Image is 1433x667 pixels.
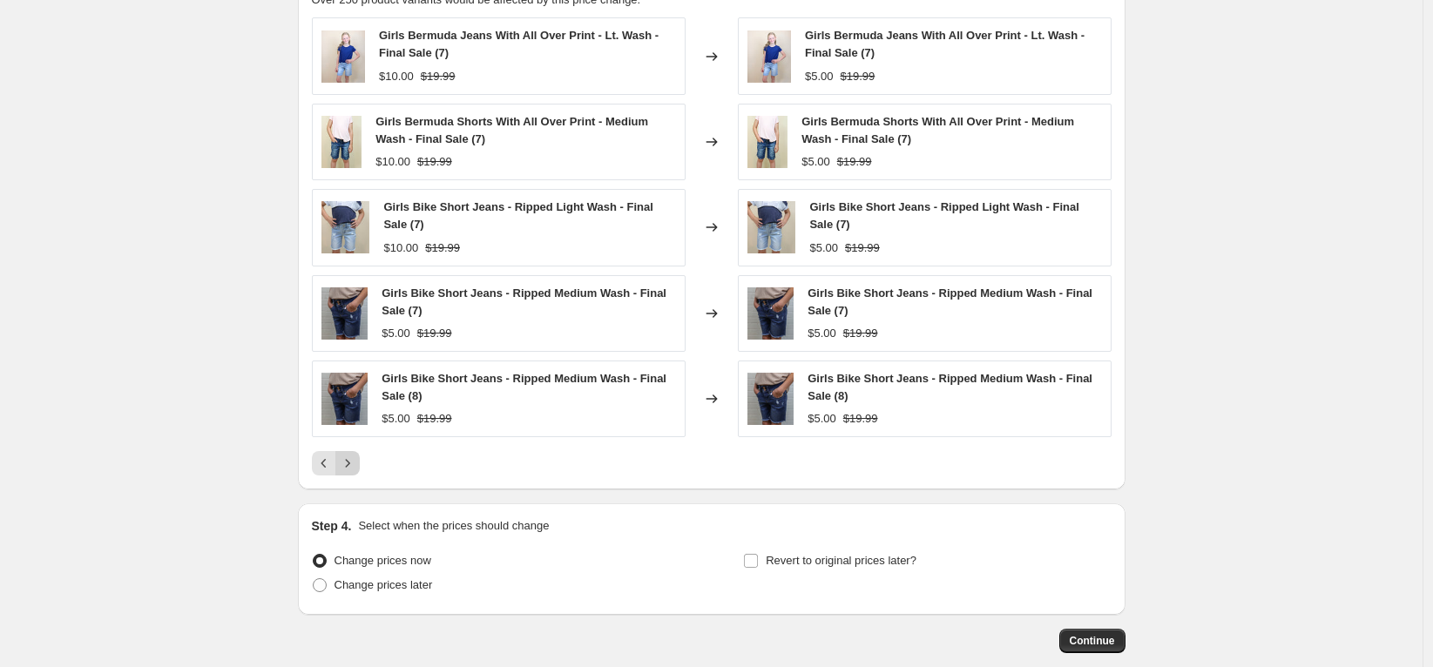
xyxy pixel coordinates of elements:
div: $5.00 [801,153,830,171]
img: Girls-Bike-Short-Jeans-Ripped-Medium-Wash-Shirts-Tops-YMI-Jeanswear_80x.jpg [321,287,368,340]
img: girls_pink_tee_dk_denim_sticker_bermudas-2_80x.jpg [321,116,362,168]
span: Girls Bermuda Jeans With All Over Print - Lt. Wash - Final Sale (7) [805,29,1085,59]
strike: $19.99 [843,410,878,428]
span: Girls Bermuda Shorts With All Over Print - Medium Wash - Final Sale (7) [801,115,1074,145]
div: $5.00 [805,68,834,85]
nav: Pagination [312,451,360,475]
p: Select when the prices should change [358,517,549,535]
strike: $19.99 [417,325,452,342]
strike: $19.99 [417,410,452,428]
strike: $19.99 [417,153,452,171]
span: Girls Bike Short Jeans - Ripped Light Wash - Final Sale (7) [383,200,652,231]
button: Next [335,451,360,475]
span: Girls Bike Short Jeans - Ripped Medium Wash - Final Sale (7) [808,286,1092,317]
img: Girls-Bike-Short-Jeans-Ripped-Medium-Wash-Shirts-Tops-YMI-Jeanswear_80x.jpg [321,373,368,425]
button: Continue [1059,629,1125,653]
span: Change prices later [335,578,433,591]
span: Change prices now [335,554,431,567]
strike: $19.99 [845,239,880,257]
div: $5.00 [382,325,410,342]
span: Girls Bike Short Jeans - Ripped Medium Wash - Final Sale (7) [382,286,666,317]
div: $5.00 [808,325,836,342]
h2: Step 4. [312,517,352,535]
strike: $19.99 [841,68,875,85]
div: $10.00 [383,239,418,257]
strike: $19.99 [421,68,456,85]
span: Girls Bermuda Shorts With All Over Print - Medium Wash - Final Sale (7) [375,115,648,145]
span: Continue [1070,634,1115,648]
img: girls_blue_tee_and_lt_blue_sticker_denim-9_80x.jpg [321,30,365,83]
span: Girls Bike Short Jeans - Ripped Medium Wash - Final Sale (8) [382,372,666,402]
div: $5.00 [808,410,836,428]
span: Girls Bike Short Jeans - Ripped Light Wash - Final Sale (7) [809,200,1078,231]
img: girls_pink_tee_dk_denim_sticker_bermudas-2_80x.jpg [747,116,788,168]
img: Girls-Bike-Short-Jeans-Ripped-Medium-Wash-Shirts-Tops-YMI-Jeanswear_80x.jpg [747,373,794,425]
button: Previous [312,451,336,475]
img: girls_blue_tee_and_lt_blue_sticker_denim-9_80x.jpg [747,30,791,83]
span: Girls Bike Short Jeans - Ripped Medium Wash - Final Sale (8) [808,372,1092,402]
strike: $19.99 [843,325,878,342]
div: $10.00 [375,153,410,171]
div: $5.00 [382,410,410,428]
img: Girls-Bike-Short-Jeans-Ripped-Medium-Wash-Shirts-Tops-YMI-Jeanswear_80x.jpg [747,287,794,340]
img: lt_wash_distressed_bermudas-2_80x.jpg [321,201,370,253]
div: $5.00 [809,239,838,257]
strike: $19.99 [837,153,872,171]
img: lt_wash_distressed_bermudas-2_80x.jpg [747,201,796,253]
strike: $19.99 [425,239,460,257]
span: Revert to original prices later? [766,554,916,567]
span: Girls Bermuda Jeans With All Over Print - Lt. Wash - Final Sale (7) [379,29,659,59]
div: $10.00 [379,68,414,85]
